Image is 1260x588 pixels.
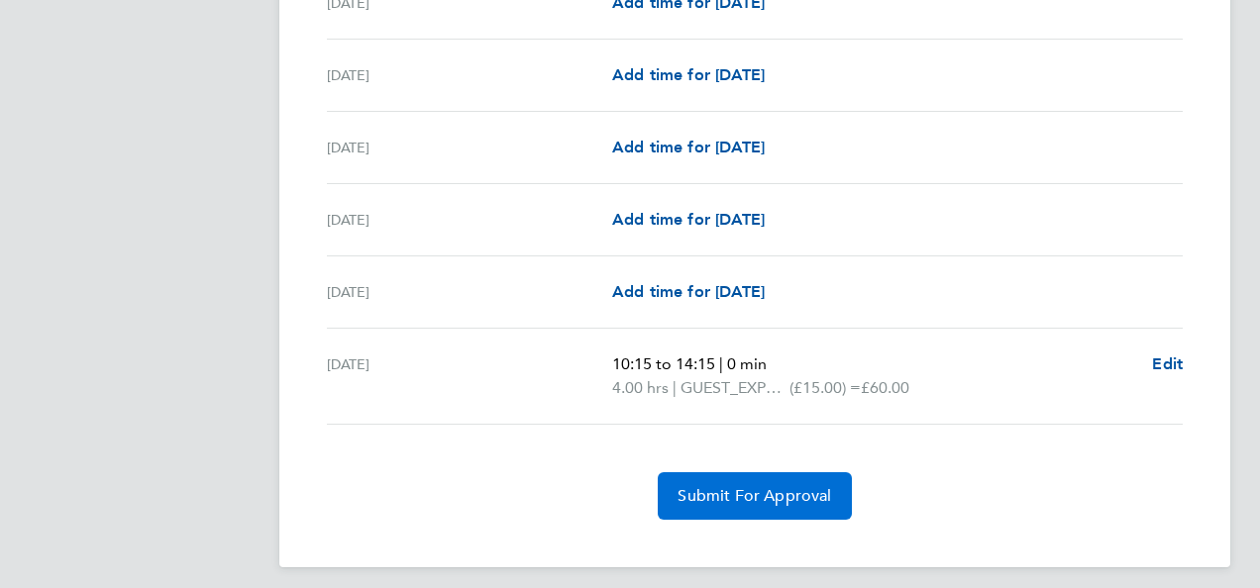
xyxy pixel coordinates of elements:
span: Submit For Approval [678,486,831,506]
span: GUEST_EXPERIENCE [681,376,789,400]
div: [DATE] [327,280,612,304]
span: £60.00 [861,378,909,397]
span: Add time for [DATE] [612,65,765,84]
span: (£15.00) = [789,378,861,397]
a: Add time for [DATE] [612,136,765,159]
div: [DATE] [327,352,612,400]
span: 10:15 to 14:15 [612,354,715,373]
a: Add time for [DATE] [612,280,765,304]
span: Add time for [DATE] [612,210,765,229]
button: Submit For Approval [658,472,851,520]
div: [DATE] [327,136,612,159]
span: Edit [1152,354,1183,373]
a: Add time for [DATE] [612,63,765,87]
div: [DATE] [327,63,612,87]
span: Add time for [DATE] [612,138,765,156]
span: | [719,354,723,373]
a: Edit [1152,352,1183,376]
span: 0 min [727,354,767,373]
div: [DATE] [327,208,612,232]
span: Add time for [DATE] [612,282,765,301]
span: 4.00 hrs [612,378,669,397]
a: Add time for [DATE] [612,208,765,232]
span: | [673,378,677,397]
